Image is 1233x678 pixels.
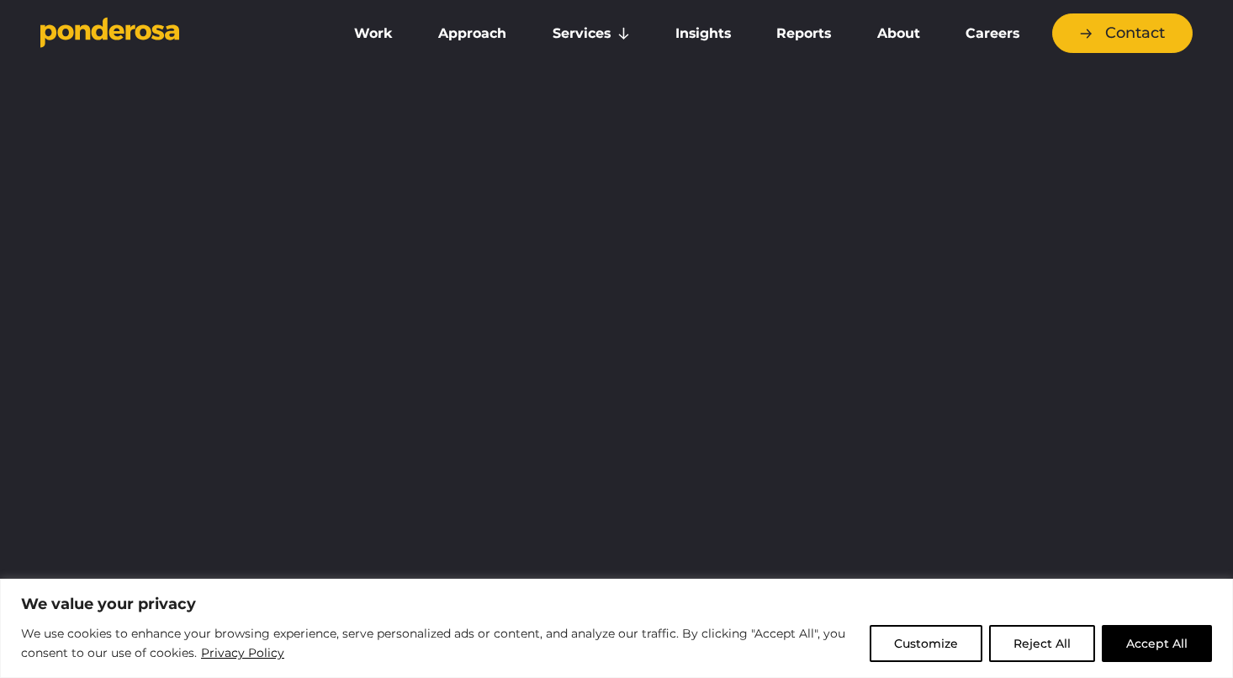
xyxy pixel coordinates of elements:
a: Reports [757,16,850,51]
a: Privacy Policy [200,643,285,663]
a: About [857,16,939,51]
a: Go to homepage [40,17,310,50]
a: Contact [1052,13,1193,53]
button: Accept All [1102,625,1212,662]
a: Approach [419,16,526,51]
button: Reject All [989,625,1095,662]
p: We use cookies to enhance your browsing experience, serve personalized ads or content, and analyz... [21,624,857,664]
a: Work [335,16,412,51]
a: Careers [946,16,1039,51]
button: Customize [870,625,982,662]
p: We value your privacy [21,594,1212,614]
a: Services [533,16,649,51]
a: Insights [656,16,750,51]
